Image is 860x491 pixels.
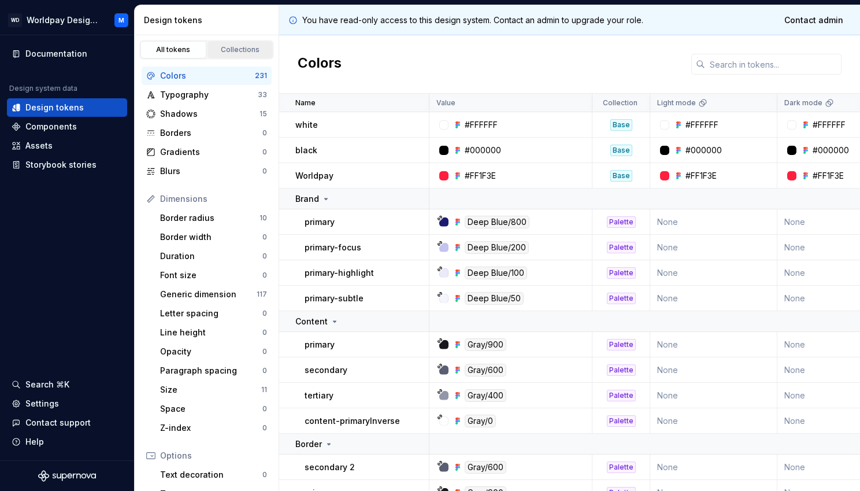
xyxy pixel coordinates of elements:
a: Z-index0 [155,419,272,437]
a: Components [7,117,127,136]
button: Search ⌘K [7,375,127,394]
p: Content [295,316,328,327]
div: 0 [262,404,267,414]
div: 0 [262,167,267,176]
div: Gradients [160,146,262,158]
div: Palette [607,390,636,401]
div: Palette [607,267,636,279]
td: None [650,235,777,260]
div: 0 [262,328,267,337]
td: None [650,383,777,408]
div: Duration [160,250,262,262]
div: Palette [607,242,636,253]
div: Options [160,450,267,462]
p: Dark mode [784,98,822,108]
div: Storybook stories [25,159,97,171]
a: Design tokens [7,98,127,117]
div: Shadows [160,108,260,120]
div: #FF1F3E [465,170,496,182]
div: Palette [607,462,636,473]
a: Border radius10 [155,209,272,227]
a: Blurs0 [142,162,272,180]
td: None [650,357,777,383]
div: Gray/400 [465,389,506,402]
div: 10 [260,213,267,223]
div: Border radius [160,212,260,224]
a: Paragraph spacing0 [155,361,272,380]
a: Borders0 [142,124,272,142]
div: #000000 [685,145,722,156]
div: Palette [607,293,636,304]
div: 0 [262,271,267,280]
div: M [118,16,124,25]
div: Letter spacing [160,308,262,319]
div: Gray/0 [465,415,496,427]
div: Gray/900 [465,338,506,351]
div: 0 [262,347,267,356]
a: Size11 [155,381,272,399]
p: tertiary [305,390,333,401]
a: Text decoration0 [155,466,272,484]
div: #FFFFFF [685,119,718,131]
div: 0 [262,309,267,318]
p: primary [305,339,335,350]
a: Border width0 [155,228,272,246]
div: Collections [212,45,269,54]
div: All tokens [144,45,202,54]
div: Borders [160,127,262,139]
div: 11 [261,385,267,394]
div: Line height [160,327,262,338]
div: Palette [607,216,636,228]
div: Settings [25,398,59,409]
p: secondary [305,364,347,376]
div: Palette [607,339,636,350]
p: Brand [295,193,319,205]
p: Value [436,98,455,108]
a: Supernova Logo [38,470,96,482]
p: primary-focus [305,242,361,253]
button: Contact support [7,414,127,432]
div: Size [160,384,261,396]
p: You have read-only access to this design system. Contact an admin to upgrade your role. [302,14,643,26]
a: Gradients0 [142,143,272,161]
div: 117 [257,290,267,299]
div: Base [610,170,632,182]
div: Font size [160,270,262,281]
div: Opacity [160,346,262,357]
div: 15 [260,109,267,119]
input: Search in tokens... [705,54,842,75]
a: Opacity0 [155,342,272,361]
span: Contact admin [784,14,843,26]
div: 33 [258,90,267,99]
div: Deep Blue/800 [465,216,529,228]
a: Colors231 [142,67,272,85]
p: black [295,145,317,156]
div: Generic dimension [160,289,257,300]
div: #000000 [813,145,849,156]
div: 0 [262,470,267,479]
div: Assets [25,140,53,152]
div: Design tokens [144,14,274,26]
a: Line height0 [155,323,272,342]
div: Deep Blue/50 [465,292,524,305]
div: Z-index [160,422,262,434]
h2: Colors [298,54,342,75]
a: Contact admin [777,10,851,31]
p: secondary 2 [305,462,355,473]
a: Letter spacing0 [155,304,272,323]
div: #FF1F3E [813,170,844,182]
div: 231 [255,71,267,80]
div: Gray/600 [465,364,506,376]
div: 0 [262,147,267,157]
td: None [650,408,777,434]
div: #000000 [465,145,501,156]
p: Border [295,438,322,450]
div: Search ⌘K [25,379,69,390]
td: None [650,455,777,480]
div: 0 [262,128,267,138]
p: Name [295,98,316,108]
a: Typography33 [142,86,272,104]
td: None [650,260,777,286]
a: Assets [7,136,127,155]
div: Deep Blue/100 [465,267,527,279]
